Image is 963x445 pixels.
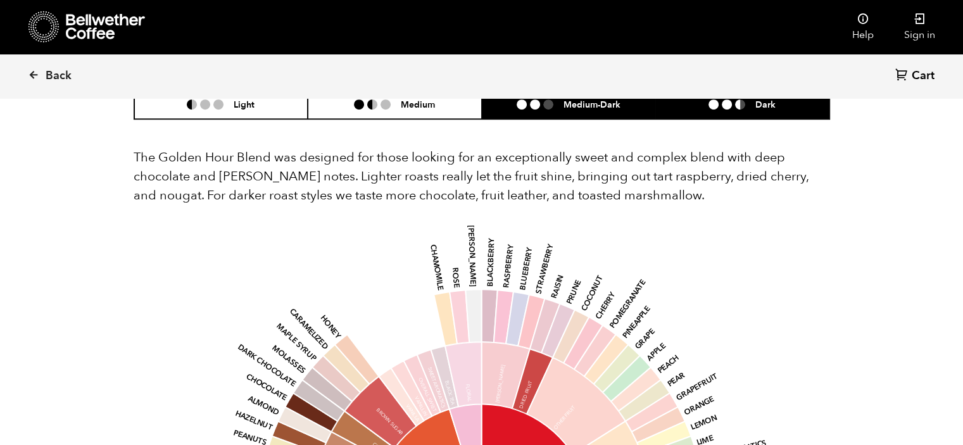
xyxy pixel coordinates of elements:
h6: Medium-Dark [563,99,620,110]
span: Back [46,68,72,84]
span: Cart [912,68,935,84]
h6: Light [234,99,255,110]
a: Cart [895,68,938,85]
h6: Medium [401,99,435,110]
h6: Dark [755,99,776,110]
p: The Golden Hour Blend was designed for those looking for an exceptionally sweet and complex blend... [134,148,830,205]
